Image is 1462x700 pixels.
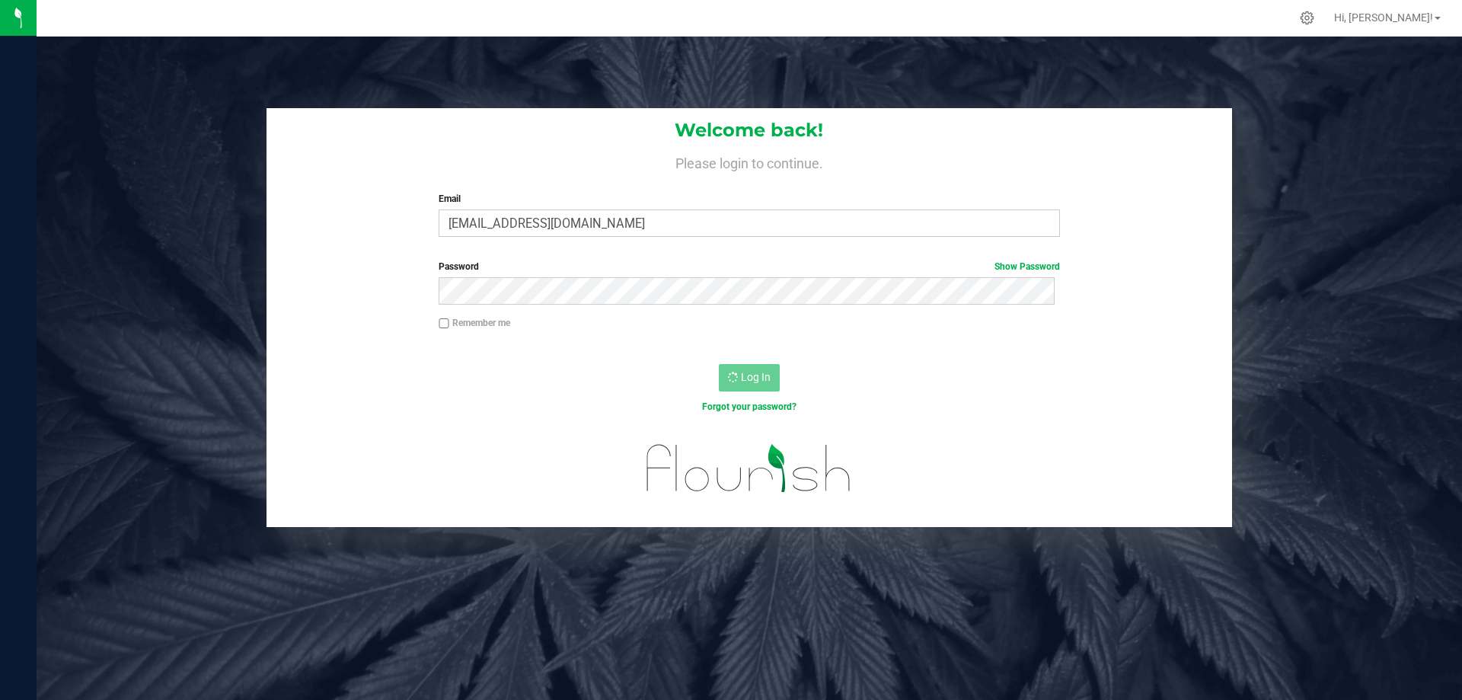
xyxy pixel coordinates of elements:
[439,261,479,272] span: Password
[439,318,449,329] input: Remember me
[628,430,870,507] img: flourish_logo.svg
[702,401,796,412] a: Forgot your password?
[439,192,1059,206] label: Email
[1334,11,1433,24] span: Hi, [PERSON_NAME]!
[719,364,780,392] button: Log In
[439,316,510,330] label: Remember me
[267,152,1232,171] h4: Please login to continue.
[267,120,1232,140] h1: Welcome back!
[994,261,1060,272] a: Show Password
[741,371,771,383] span: Log In
[1298,11,1317,25] div: Manage settings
